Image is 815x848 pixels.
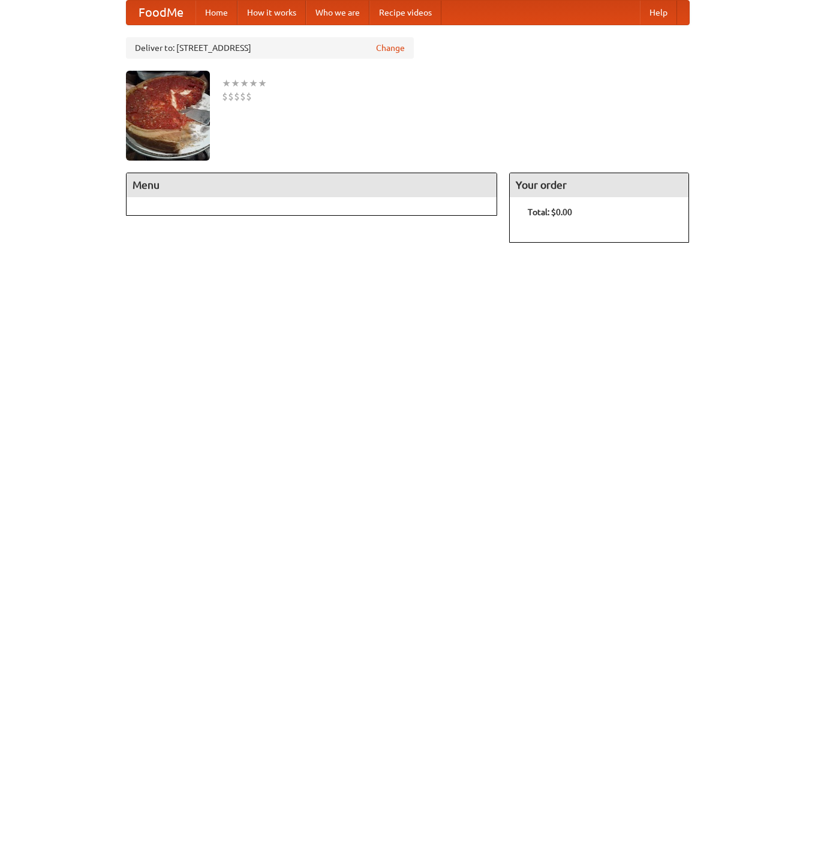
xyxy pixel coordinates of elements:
a: Home [196,1,237,25]
a: How it works [237,1,306,25]
a: Change [376,42,405,54]
a: Recipe videos [369,1,441,25]
li: ★ [231,77,240,90]
li: ★ [258,77,267,90]
a: Help [640,1,677,25]
img: angular.jpg [126,71,210,161]
li: $ [234,90,240,103]
b: Total: $0.00 [528,207,572,217]
li: ★ [240,77,249,90]
li: ★ [222,77,231,90]
div: Deliver to: [STREET_ADDRESS] [126,37,414,59]
h4: Menu [127,173,497,197]
li: ★ [249,77,258,90]
li: $ [222,90,228,103]
h4: Your order [510,173,688,197]
li: $ [246,90,252,103]
a: FoodMe [127,1,196,25]
a: Who we are [306,1,369,25]
li: $ [240,90,246,103]
li: $ [228,90,234,103]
